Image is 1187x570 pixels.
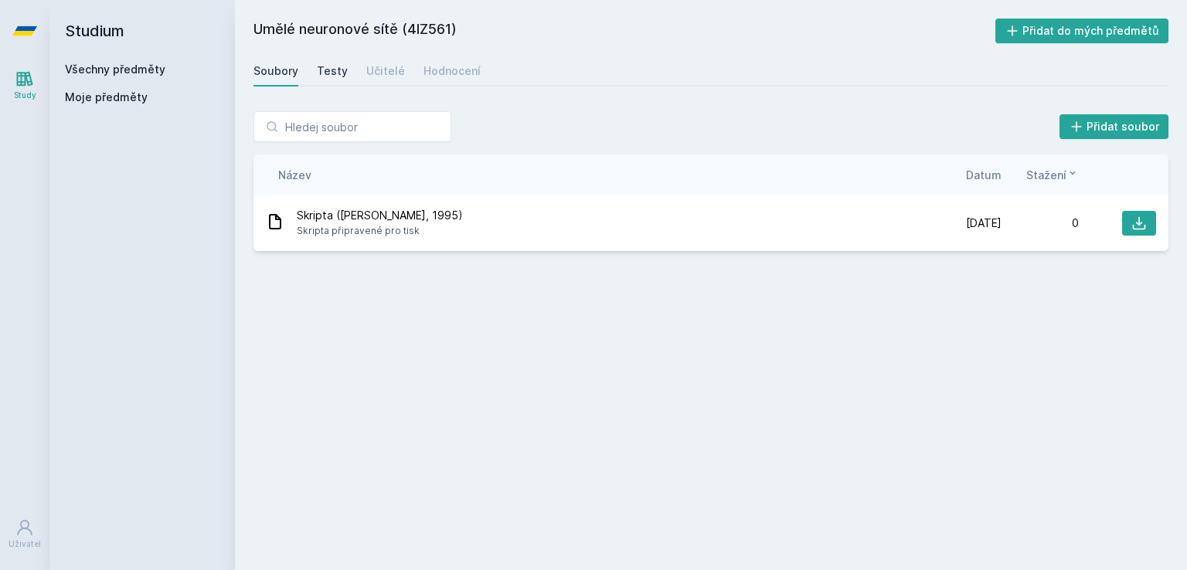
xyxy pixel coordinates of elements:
a: Hodnocení [423,56,481,87]
button: Stažení [1026,167,1079,183]
a: Všechny předměty [65,63,165,76]
span: Skripta ([PERSON_NAME], 1995) [297,208,463,223]
div: Hodnocení [423,63,481,79]
a: Uživatel [3,511,46,558]
button: Přidat soubor [1059,114,1169,139]
a: Testy [317,56,348,87]
input: Hledej soubor [253,111,451,142]
div: Soubory [253,63,298,79]
div: Study [14,90,36,101]
button: Přidat do mých předmětů [995,19,1169,43]
span: Skripta připravené pro tisk [297,223,463,239]
button: Datum [966,167,1002,183]
div: Uživatel [9,538,41,550]
h2: Umělé neuronové sítě (4IZ561) [253,19,995,43]
a: Study [3,62,46,109]
span: [DATE] [966,215,1002,231]
div: Testy [317,63,348,79]
div: 0 [1002,215,1079,231]
div: Učitelé [366,63,405,79]
a: Učitelé [366,56,405,87]
a: Soubory [253,56,298,87]
button: Název [278,167,311,183]
span: Moje předměty [65,90,148,105]
span: Stažení [1026,167,1066,183]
